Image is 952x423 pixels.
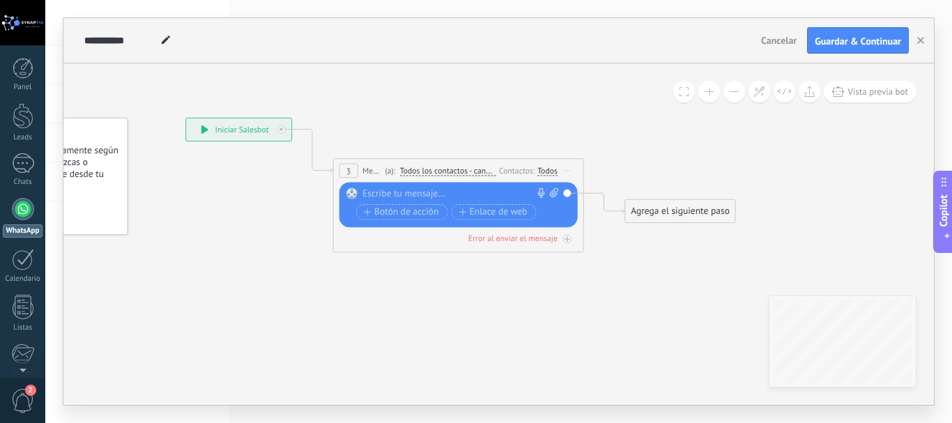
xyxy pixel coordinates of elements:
[807,27,909,54] button: Guardar & Continuar
[761,34,797,47] span: Cancelar
[824,81,916,102] button: Vista previa bot
[847,86,908,98] span: Vista previa bot
[3,178,43,187] div: Chats
[499,164,537,176] div: Contactos:
[362,164,382,176] span: Mensaje
[459,207,527,217] span: Enlace de web
[468,233,558,243] div: Error al enviar el mensaje
[3,83,43,92] div: Panel
[815,36,901,46] span: Guardar & Continuar
[364,207,439,217] span: Botón de acción
[400,166,496,176] span: Todos los contactos - canales seleccionados
[451,204,536,220] button: Enlace de web
[385,164,395,176] span: (a):
[3,224,43,238] div: WhatsApp
[3,323,43,332] div: Listas
[625,201,735,222] div: Agrega el siguiente paso
[3,275,43,284] div: Calendario
[25,385,36,396] span: 2
[537,166,558,176] div: Todos
[356,204,447,220] button: Botón de acción
[755,30,802,51] button: Cancelar
[346,166,351,176] span: 3
[937,194,951,226] span: Copilot
[3,133,43,142] div: Leads
[186,118,291,141] div: Iniciar Salesbot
